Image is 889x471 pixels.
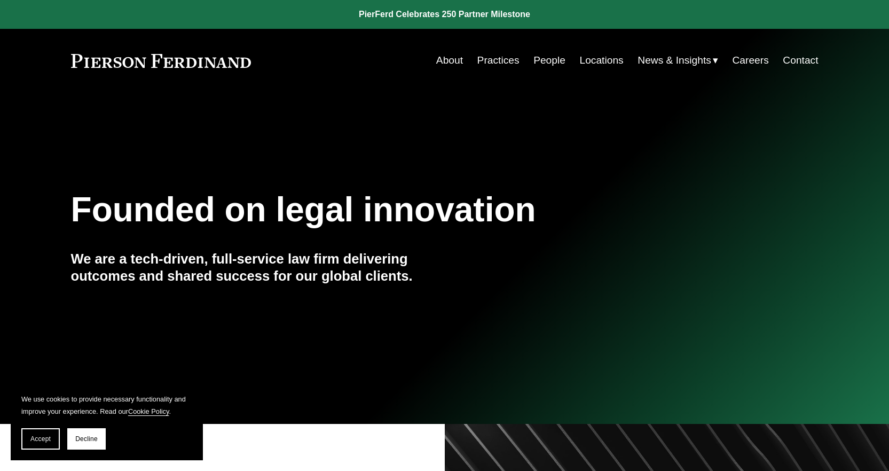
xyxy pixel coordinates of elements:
[783,50,818,71] a: Contact
[71,250,445,285] h4: We are a tech-driven, full-service law firm delivering outcomes and shared success for our global...
[11,382,203,460] section: Cookie banner
[638,51,711,70] span: News & Insights
[638,50,718,71] a: folder dropdown
[75,435,98,443] span: Decline
[436,50,463,71] a: About
[21,428,60,450] button: Accept
[533,50,565,71] a: People
[128,407,169,415] a: Cookie Policy
[21,393,192,418] p: We use cookies to provide necessary functionality and improve your experience. Read our .
[67,428,106,450] button: Decline
[71,190,694,229] h1: Founded on legal innovation
[477,50,520,71] a: Practices
[580,50,624,71] a: Locations
[732,50,768,71] a: Careers
[30,435,51,443] span: Accept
